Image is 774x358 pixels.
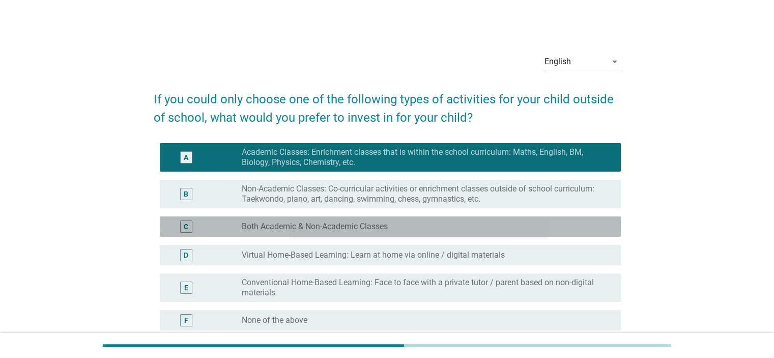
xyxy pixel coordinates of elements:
label: Virtual Home-Based Learning: Learn at home via online / digital materials [242,250,505,260]
div: A [184,152,188,162]
label: Non-Academic Classes: Co-curricular activities or enrichment classes outside of school curriculum... [242,184,604,204]
div: English [544,57,571,66]
div: E [184,282,188,293]
label: Conventional Home-Based Learning: Face to face with a private tutor / parent based on non-digital... [242,278,604,298]
div: B [184,188,188,199]
label: Both Academic & Non-Academic Classes [242,222,388,232]
h2: If you could only choose one of the following types of activities for your child outside of schoo... [154,80,621,127]
div: D [184,250,188,260]
label: Academic Classes: Enrichment classes that is within the school curriculum: Maths, English, BM, Bi... [242,147,604,168]
label: None of the above [242,315,307,325]
i: arrow_drop_down [609,56,621,68]
div: F [184,315,188,325]
div: C [184,221,188,232]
